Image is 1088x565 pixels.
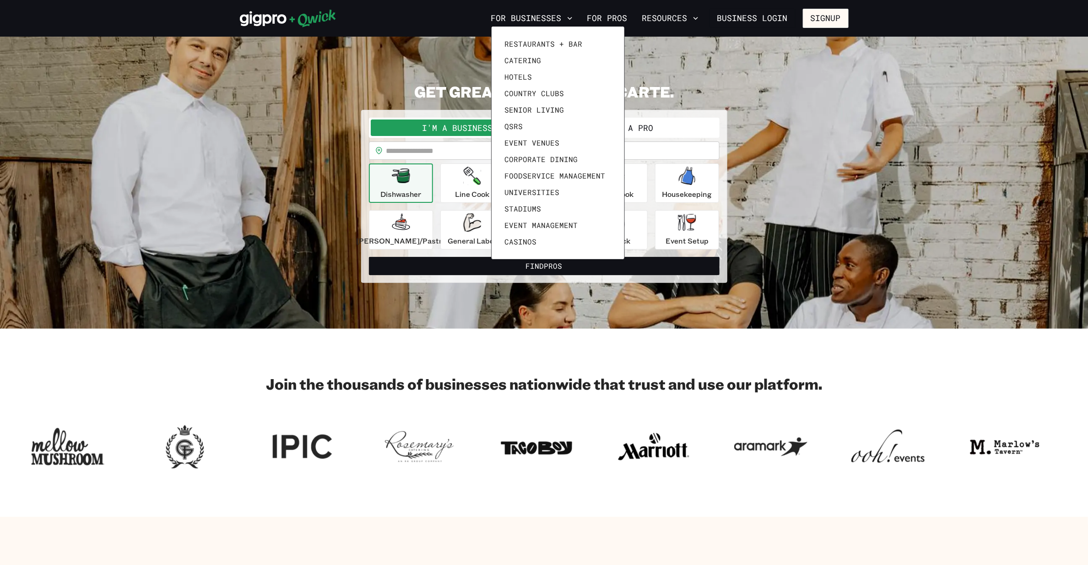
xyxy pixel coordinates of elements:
[504,188,559,197] span: Universities
[504,155,578,164] span: Corporate Dining
[504,39,582,49] span: Restaurants + Bar
[504,105,564,114] span: Senior Living
[504,138,559,147] span: Event Venues
[504,237,536,246] span: Casinos
[504,204,541,213] span: Stadiums
[504,122,523,131] span: QSRs
[504,72,532,81] span: Hotels
[504,221,578,230] span: Event Management
[504,171,605,180] span: Foodservice Management
[504,89,564,98] span: Country Clubs
[504,56,541,65] span: Catering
